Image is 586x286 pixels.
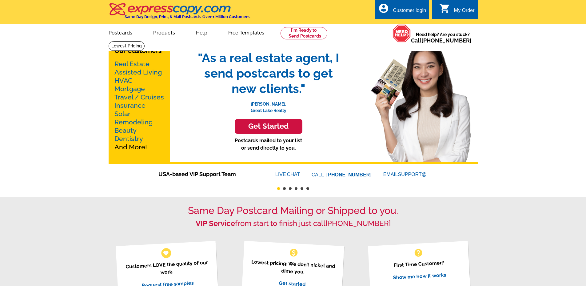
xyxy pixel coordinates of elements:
p: Postcards mailed to your list or send directly to you. [192,137,345,152]
a: [PHONE_NUMBER] [421,37,472,44]
a: Remodeling [114,118,153,126]
a: Show me how it works [393,272,446,280]
h1: Same Day Postcard Mailing or Shipped to you. [109,205,478,216]
a: HVAC [114,77,133,84]
span: Need help? Are you stuck? [411,31,475,44]
a: Help [186,25,217,39]
a: account_circle Customer login [378,7,426,14]
a: Products [143,25,185,39]
div: Customer login [393,8,426,16]
span: USA-based VIP Support Team [158,170,257,178]
span: favorite [163,250,169,256]
a: Get Started [192,119,345,134]
p: Lowest pricing: We don’t nickel and dime you. [249,258,337,277]
a: Insurance [114,102,146,109]
h2: from start to finish just call [109,219,478,228]
h3: Get Started [242,122,295,131]
font: SUPPORT@ [398,171,428,178]
button: 2 of 6 [283,187,286,190]
span: monetization_on [289,248,299,258]
font: CALL [312,171,325,179]
font: LIVE [275,171,287,178]
strong: VIP Service [196,219,235,228]
p: Customers LOVE the quality of our work. [123,259,210,278]
a: EMAILSUPPORT@ [383,172,428,177]
i: shopping_cart [439,3,450,14]
a: Solar [114,110,130,118]
a: shopping_cart My Order [439,7,475,14]
p: [PERSON_NAME], Great Lake Realty [192,96,345,114]
button: 3 of 6 [289,187,292,190]
span: Call [411,37,472,44]
img: help [393,24,411,42]
a: Assisted Living [114,68,162,76]
h4: Same Day Design, Print, & Mail Postcards. Over 1 Million Customers. [125,14,250,19]
button: 6 of 6 [306,187,309,190]
div: My Order [454,8,475,16]
a: Real Estate [114,60,149,68]
a: Free Templates [218,25,274,39]
span: "As a real estate agent, I send postcards to get new clients." [192,50,345,96]
button: 4 of 6 [295,187,297,190]
a: [PHONE_NUMBER] [325,219,391,228]
a: [PHONE_NUMBER] [326,172,372,177]
a: Mortgage [114,85,145,93]
i: account_circle [378,3,389,14]
p: And More! [114,60,164,151]
button: 5 of 6 [301,187,303,190]
a: Postcards [99,25,142,39]
a: Dentistry [114,135,143,143]
p: First Time Customer? [376,258,462,270]
button: 1 of 6 [277,187,280,190]
a: Travel / Cruises [114,93,164,101]
a: Same Day Design, Print, & Mail Postcards. Over 1 Million Customers. [109,7,250,19]
a: LIVECHAT [275,172,300,177]
a: Beauty [114,127,137,134]
span: help [413,248,423,258]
